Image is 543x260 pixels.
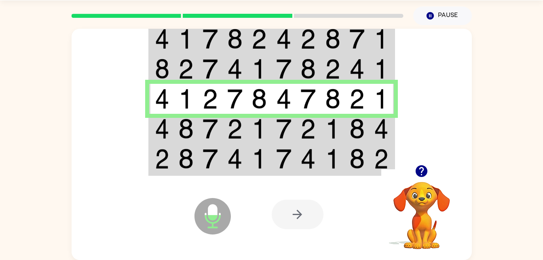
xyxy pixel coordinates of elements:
img: 4 [155,29,169,49]
img: 2 [300,119,316,139]
img: 8 [227,29,243,49]
img: 1 [325,149,340,169]
img: 2 [203,89,218,109]
img: 8 [325,89,340,109]
img: 8 [251,89,267,109]
img: 7 [203,149,218,169]
img: 4 [227,59,243,79]
img: 4 [374,119,389,139]
img: 2 [300,29,316,49]
img: 2 [349,89,365,109]
img: 7 [276,149,292,169]
img: 4 [349,59,365,79]
img: 1 [251,149,267,169]
img: 8 [349,149,365,169]
img: 4 [155,119,169,139]
button: Pause [413,6,472,25]
img: 7 [227,89,243,109]
img: 2 [325,59,340,79]
img: 2 [374,149,389,169]
img: 7 [276,119,292,139]
img: 8 [325,29,340,49]
img: 1 [178,89,194,109]
img: 1 [251,59,267,79]
img: 8 [349,119,365,139]
img: 7 [276,59,292,79]
img: 1 [374,29,389,49]
img: 2 [178,59,194,79]
img: 1 [178,29,194,49]
img: 1 [374,89,389,109]
img: 4 [300,149,316,169]
img: 7 [203,119,218,139]
img: 4 [155,89,169,109]
img: 1 [374,59,389,79]
img: 4 [276,29,292,49]
img: 2 [227,119,243,139]
img: 8 [178,149,194,169]
img: 8 [300,59,316,79]
img: 8 [178,119,194,139]
img: 8 [155,59,169,79]
img: 4 [276,89,292,109]
img: 7 [300,89,316,109]
img: 1 [251,119,267,139]
img: 2 [155,149,169,169]
img: 2 [251,29,267,49]
video: Your browser must support playing .mp4 files to use Literably. Please try using another browser. [381,169,462,250]
img: 1 [325,119,340,139]
img: 7 [203,59,218,79]
img: 7 [349,29,365,49]
img: 7 [203,29,218,49]
img: 4 [227,149,243,169]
